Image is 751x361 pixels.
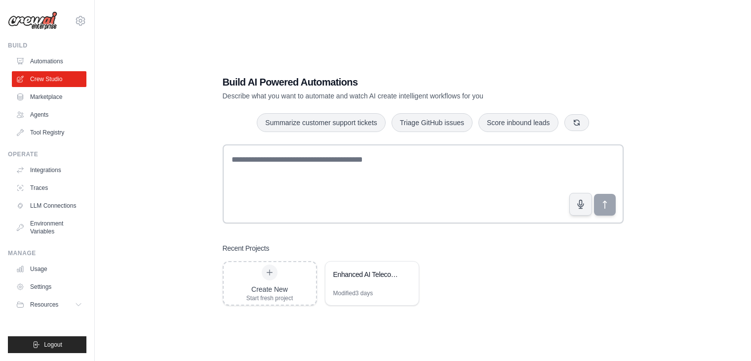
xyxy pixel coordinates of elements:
div: Enhanced AI Telecom Monitoring with Advanced Reporting & Multi-Channel Alerts [333,270,401,279]
a: LLM Connections [12,198,86,214]
div: Create New [246,284,293,294]
div: Operate [8,150,86,158]
a: Traces [12,180,86,196]
div: Modified 3 days [333,289,373,297]
img: Logo [8,11,57,30]
a: Automations [12,53,86,69]
a: Settings [12,279,86,295]
a: Environment Variables [12,216,86,239]
button: Resources [12,297,86,313]
div: Start fresh project [246,294,293,302]
a: Integrations [12,162,86,178]
div: Manage [8,249,86,257]
span: Logout [44,341,62,349]
a: Marketplace [12,89,86,105]
span: Resources [30,301,58,309]
button: Score inbound leads [478,113,558,132]
a: Agents [12,107,86,123]
h1: Build AI Powered Automations [223,75,554,89]
div: Build [8,42,86,49]
a: Tool Registry [12,125,86,140]
button: Logout [8,336,86,353]
a: Crew Studio [12,71,86,87]
button: Triage GitHub issues [392,113,473,132]
button: Get new suggestions [564,114,589,131]
a: Usage [12,261,86,277]
button: Click to speak your automation idea [569,193,592,216]
button: Summarize customer support tickets [257,113,385,132]
p: Describe what you want to automate and watch AI create intelligent workflows for you [223,91,554,101]
h3: Recent Projects [223,243,270,253]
